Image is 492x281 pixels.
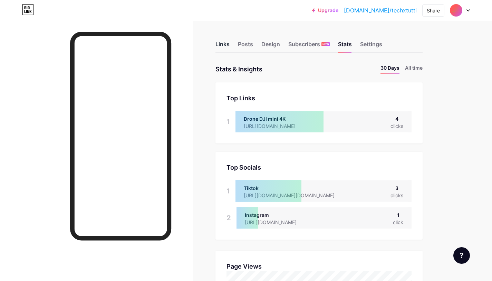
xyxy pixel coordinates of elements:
[344,6,417,14] a: [DOMAIN_NAME]/techxtutti
[288,40,330,52] div: Subscribers
[427,7,440,14] div: Share
[226,111,230,132] div: 1
[390,115,403,122] div: 4
[261,40,280,52] div: Design
[360,40,382,52] div: Settings
[215,64,262,74] div: Stats & Insights
[450,4,463,17] img: techxtutti
[245,211,308,219] div: Instagram
[238,40,253,52] div: Posts
[390,192,403,199] div: clicks
[390,184,403,192] div: 3
[338,40,352,52] div: Stats
[226,93,412,103] div: Top Links
[245,219,308,226] div: [URL][DOMAIN_NAME]
[226,207,231,229] div: 2
[393,219,403,226] div: click
[393,211,403,219] div: 1
[215,40,230,52] div: Links
[390,122,403,130] div: clicks
[226,180,230,202] div: 1
[226,262,412,271] div: Page Views
[405,64,423,74] li: All time
[226,163,412,172] div: Top Socials
[380,64,399,74] li: 30 Days
[322,42,329,46] span: NEW
[312,8,338,13] a: Upgrade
